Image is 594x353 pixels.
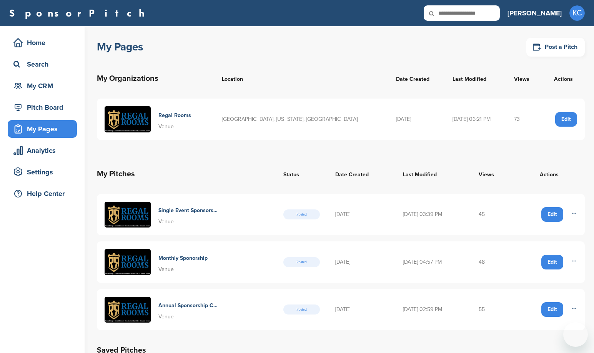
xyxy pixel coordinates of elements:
[276,160,327,188] th: Status
[8,77,77,95] a: My CRM
[12,79,77,93] div: My CRM
[12,100,77,114] div: Pitch Board
[214,65,388,92] th: Location
[158,206,218,215] h4: Single Event Sponsorship Opportunities
[507,5,562,22] a: [PERSON_NAME]
[158,301,218,310] h4: Annual Sponsorship Co Branded Venue
[97,65,214,92] th: My Organizations
[283,304,319,315] span: Posted
[105,297,151,323] img: Regal rooms production deck.zip 7 (1)
[555,112,577,127] a: Edit
[158,266,174,273] span: Venue
[105,297,268,323] a: Regal rooms production deck.zip 7 (1) Annual Sponsorship Co Branded Venue Venue
[514,160,585,188] th: Actions
[12,122,77,136] div: My Pages
[569,5,585,21] span: KC
[328,289,395,331] td: [DATE]
[395,160,471,188] th: Last Modified
[471,160,514,188] th: Views
[395,289,471,331] td: [DATE] 02:59 PM
[507,8,562,18] h3: [PERSON_NAME]
[8,142,77,159] a: Analytics
[97,40,143,54] h1: My Pages
[328,194,395,236] td: [DATE]
[97,160,276,188] th: My Pitches
[105,202,151,228] img: Regal rooms production deck.zip 7 (1)
[8,55,77,73] a: Search
[8,163,77,181] a: Settings
[445,65,506,92] th: Last Modified
[12,57,77,71] div: Search
[328,160,395,188] th: Date Created
[8,120,77,138] a: My Pages
[283,209,319,219] span: Posted
[8,185,77,202] a: Help Center
[8,99,77,116] a: Pitch Board
[8,34,77,52] a: Home
[158,218,174,225] span: Venue
[445,99,506,140] td: [DATE] 06:21 PM
[105,249,268,275] a: Regal rooms production deck.zip 7 (1) Monthly Sponorship Venue
[158,123,174,130] span: Venue
[395,241,471,283] td: [DATE] 04:57 PM
[105,106,151,132] img: Regal rooms production deck.zip 7
[471,194,514,236] td: 45
[328,241,395,283] td: [DATE]
[388,65,444,92] th: Date Created
[506,65,542,92] th: Views
[541,255,563,269] a: Edit
[214,99,388,140] td: [GEOGRAPHIC_DATA], [US_STATE], [GEOGRAPHIC_DATA]
[158,111,191,120] h4: Regal Rooms
[105,249,151,275] img: Regal rooms production deck.zip 7 (1)
[471,241,514,283] td: 48
[158,313,174,320] span: Venue
[283,257,319,267] span: Posted
[105,106,206,132] a: Regal rooms production deck.zip 7 Regal Rooms Venue
[563,322,588,347] iframe: Button to launch messaging window
[105,202,268,228] a: Regal rooms production deck.zip 7 (1) Single Event Sponsorship Opportunities Venue
[541,207,563,222] a: Edit
[158,254,208,263] h4: Monthly Sponorship
[471,289,514,331] td: 55
[12,36,77,50] div: Home
[541,302,563,317] a: Edit
[12,187,77,201] div: Help Center
[388,99,444,140] td: [DATE]
[506,99,542,140] td: 73
[395,194,471,236] td: [DATE] 03:39 PM
[9,8,150,18] a: SponsorPitch
[12,165,77,179] div: Settings
[12,144,77,157] div: Analytics
[526,38,585,57] a: Post a Pitch
[542,65,585,92] th: Actions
